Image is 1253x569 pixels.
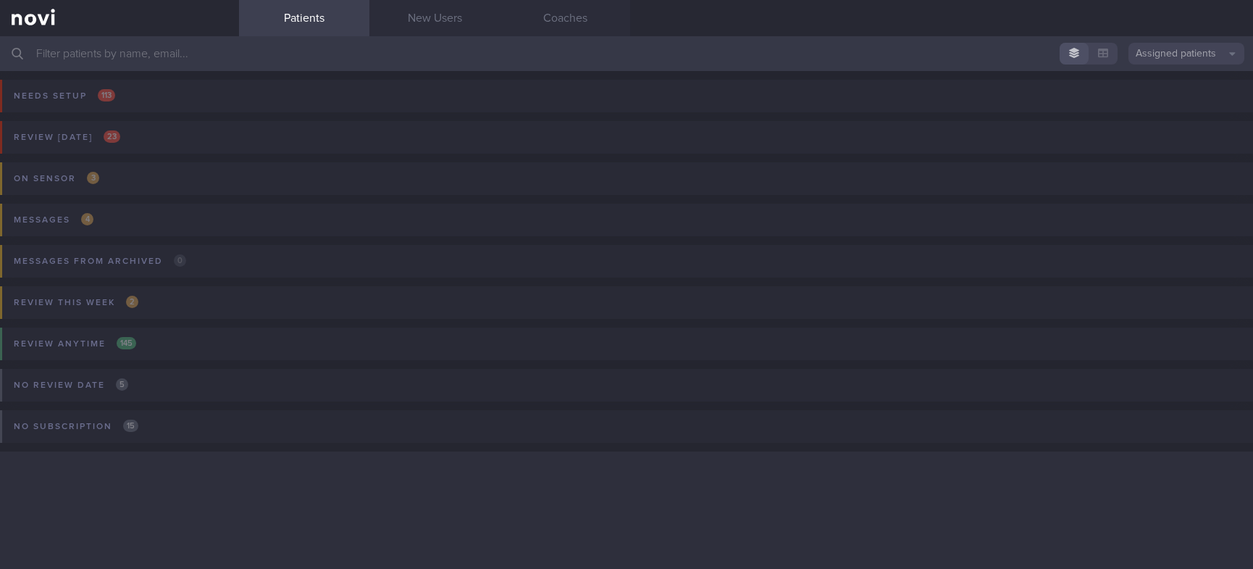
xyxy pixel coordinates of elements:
span: 23 [104,130,120,143]
button: Assigned patients [1128,43,1244,65]
span: 4 [81,213,93,225]
span: 2 [126,296,138,308]
div: On sensor [10,169,103,188]
div: No review date [10,375,132,395]
div: Needs setup [10,86,119,106]
span: 3 [87,172,99,184]
div: Messages [10,210,97,230]
div: Review anytime [10,334,140,354]
div: No subscription [10,417,142,436]
span: 145 [117,337,136,349]
span: 15 [123,420,138,432]
span: 113 [98,89,115,101]
div: Messages from Archived [10,252,190,271]
span: 5 [116,378,128,391]
span: 0 [174,254,186,267]
div: Review this week [10,293,142,312]
div: Review [DATE] [10,128,124,147]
